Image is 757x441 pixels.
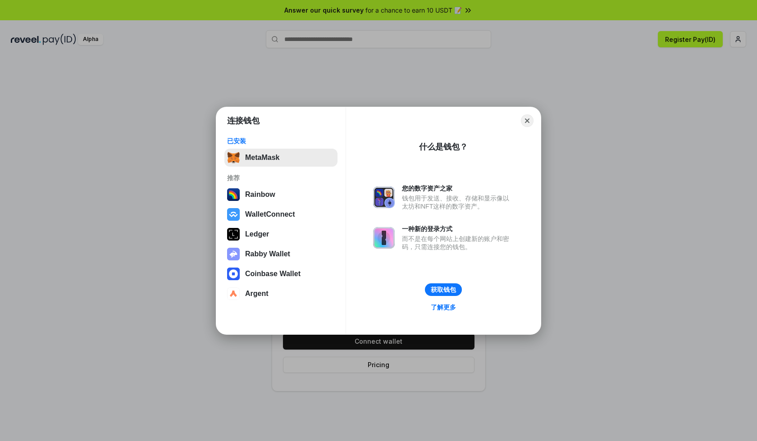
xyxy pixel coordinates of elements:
[245,191,275,199] div: Rainbow
[419,141,468,152] div: 什么是钱包？
[245,210,295,218] div: WalletConnect
[402,184,514,192] div: 您的数字资产之家
[425,283,462,296] button: 获取钱包
[245,250,290,258] div: Rabby Wallet
[402,194,514,210] div: 钱包用于发送、接收、存储和显示像以太坊和NFT这样的数字资产。
[227,188,240,201] img: svg+xml,%3Csvg%20width%3D%22120%22%20height%3D%22120%22%20viewBox%3D%220%200%20120%20120%22%20fil...
[224,245,337,263] button: Rabby Wallet
[227,287,240,300] img: svg+xml,%3Csvg%20width%3D%2228%22%20height%3D%2228%22%20viewBox%3D%220%200%2028%2028%22%20fill%3D...
[373,227,395,249] img: svg+xml,%3Csvg%20xmlns%3D%22http%3A%2F%2Fwww.w3.org%2F2000%2Fsvg%22%20fill%3D%22none%22%20viewBox...
[402,235,514,251] div: 而不是在每个网站上创建新的账户和密码，只需连接您的钱包。
[373,186,395,208] img: svg+xml,%3Csvg%20xmlns%3D%22http%3A%2F%2Fwww.w3.org%2F2000%2Fsvg%22%20fill%3D%22none%22%20viewBox...
[227,228,240,241] img: svg+xml,%3Csvg%20xmlns%3D%22http%3A%2F%2Fwww.w3.org%2F2000%2Fsvg%22%20width%3D%2228%22%20height%3...
[224,186,337,204] button: Rainbow
[245,154,279,162] div: MetaMask
[425,301,461,313] a: 了解更多
[224,265,337,283] button: Coinbase Wallet
[224,149,337,167] button: MetaMask
[224,205,337,223] button: WalletConnect
[521,114,534,127] button: Close
[227,208,240,221] img: svg+xml,%3Csvg%20width%3D%2228%22%20height%3D%2228%22%20viewBox%3D%220%200%2028%2028%22%20fill%3D...
[245,270,301,278] div: Coinbase Wallet
[227,268,240,280] img: svg+xml,%3Csvg%20width%3D%2228%22%20height%3D%2228%22%20viewBox%3D%220%200%2028%2028%22%20fill%3D...
[224,225,337,243] button: Ledger
[227,137,335,145] div: 已安装
[402,225,514,233] div: 一种新的登录方式
[227,248,240,260] img: svg+xml,%3Csvg%20xmlns%3D%22http%3A%2F%2Fwww.w3.org%2F2000%2Fsvg%22%20fill%3D%22none%22%20viewBox...
[227,115,260,126] h1: 连接钱包
[227,174,335,182] div: 推荐
[431,303,456,311] div: 了解更多
[245,230,269,238] div: Ledger
[431,286,456,294] div: 获取钱包
[245,290,269,298] div: Argent
[227,151,240,164] img: svg+xml,%3Csvg%20fill%3D%22none%22%20height%3D%2233%22%20viewBox%3D%220%200%2035%2033%22%20width%...
[224,285,337,303] button: Argent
